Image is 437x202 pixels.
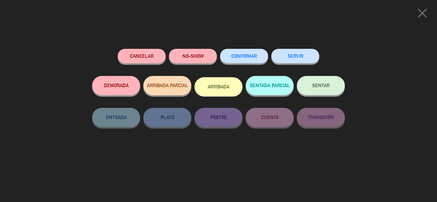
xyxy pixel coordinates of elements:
[169,49,217,63] button: NO-SHOW
[143,108,191,127] button: PLATO
[92,108,140,127] button: ENTRADA
[271,49,319,63] button: SERVIR
[92,76,140,95] button: DEMORADA
[143,76,191,95] button: ARRIBADA PARCIAL
[297,108,345,127] button: TRANSICIÓN
[147,83,188,88] span: ARRIBADA PARCIAL
[297,76,345,95] button: SENTAR
[195,77,242,96] button: ARRIBADA
[414,5,430,21] i: close
[312,83,330,88] span: SENTAR
[195,108,242,127] button: POSTRE
[220,49,268,63] button: CONFIRMAR
[246,76,294,95] button: SENTADA PARCIAL
[412,5,432,24] button: close
[118,49,166,63] button: Cancelar
[246,108,294,127] button: CUENTA
[231,53,257,59] span: CONFIRMAR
